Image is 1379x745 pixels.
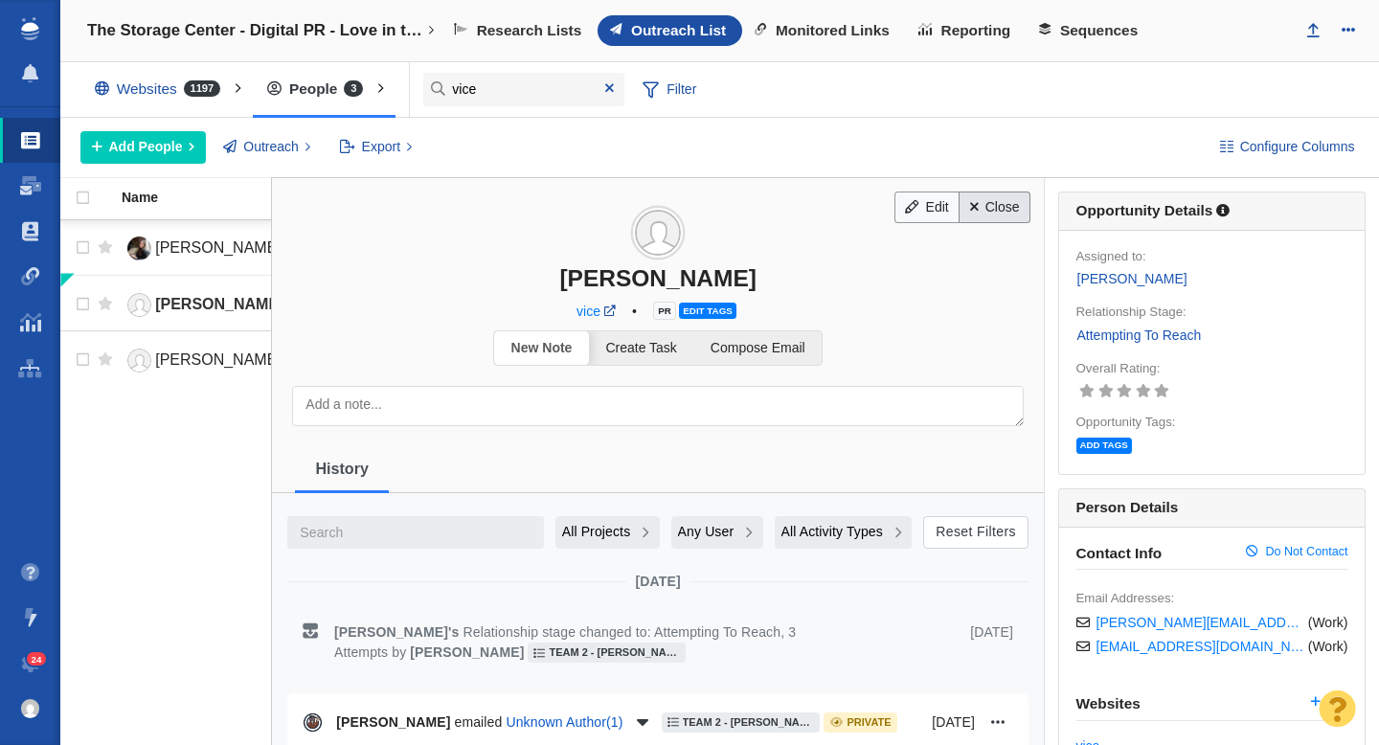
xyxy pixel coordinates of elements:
div: Websites [80,67,243,111]
h6: Opportunity Details [1076,202,1213,218]
span: Outreach [243,137,299,157]
button: Export [328,131,423,164]
img: 8a21b1a12a7554901d364e890baed237 [21,699,40,718]
span: Filter [631,72,708,108]
span: Reporting [941,22,1011,39]
a: Add tags [1076,437,1136,452]
span: Configure Columns [1240,137,1355,157]
span: 24 [27,652,47,666]
a: Research Lists [441,15,598,46]
span: Monitored Links [776,22,890,39]
input: Search [423,73,624,106]
a: [EMAIL_ADDRESS][DOMAIN_NAME] [1096,638,1305,655]
a: [PERSON_NAME] [122,344,296,377]
a: Create Task [589,331,693,365]
a: PREdit tags [653,302,739,317]
span: Create Task [605,340,676,355]
button: Outreach [213,131,322,164]
a: Do Not Contact [1246,545,1347,562]
span: Sequences [1060,22,1138,39]
a: Close [959,192,1030,224]
a: New Note [494,331,589,365]
span: New Note [511,340,573,355]
a: Attempting To Reach [1076,325,1203,347]
span: [PERSON_NAME] [155,239,282,256]
a: Add [1311,695,1347,712]
h6: Person Details [1059,489,1365,528]
label: Relationship Stage: [1076,304,1187,321]
span: [PERSON_NAME] [155,296,283,312]
span: [PERSON_NAME] [155,351,282,368]
span: Add People [109,137,183,157]
a: [PERSON_NAME] [122,288,296,322]
a: [PERSON_NAME][EMAIL_ADDRESS][PERSON_NAME][PERSON_NAME][DOMAIN_NAME] [1096,614,1305,631]
button: Configure Columns [1209,131,1366,164]
a: Compose Email [693,331,822,365]
img: buzzstream_logo_iconsimple.png [21,17,38,40]
span: Contact Info [1076,545,1247,562]
a: Outreach List [598,15,742,46]
span: PR [653,302,675,320]
a: vice [576,303,600,320]
label: Opportunity Tags: [1076,414,1176,431]
a: [PERSON_NAME] [1076,268,1188,290]
span: Outreach List [631,22,726,39]
label: Overall Rating: [1076,360,1161,377]
a: Sequences [1027,15,1154,46]
span: ( ) [1308,614,1348,631]
span: • [629,299,641,323]
span: Websites [1076,695,1312,712]
span: Work [1312,639,1343,654]
span: Add tags [1076,438,1132,454]
span: 1197 [184,80,220,97]
div: Name [122,191,311,204]
a: History [295,440,388,497]
span: Research Lists [477,22,582,39]
a: Edit [894,192,960,224]
h4: The Storage Center - Digital PR - Love in the Time of Clutter [87,21,422,40]
a: Reporting [906,15,1027,46]
label: Assigned to: [1076,248,1146,265]
div: [PERSON_NAME] [272,264,1044,292]
a: Name [122,191,311,207]
span: History [315,460,368,477]
span: ( ) [1308,638,1348,655]
a: [PERSON_NAME] [122,232,296,265]
span: Export [362,137,400,157]
a: Monitored Links [742,15,906,46]
span: Work [1312,615,1343,630]
a: vice [600,305,629,317]
span: vice [576,304,600,319]
span: Compose Email [711,340,805,355]
span: Edit tags [679,303,735,319]
button: Add People [80,131,206,164]
label: Email Addresses: [1076,590,1175,607]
